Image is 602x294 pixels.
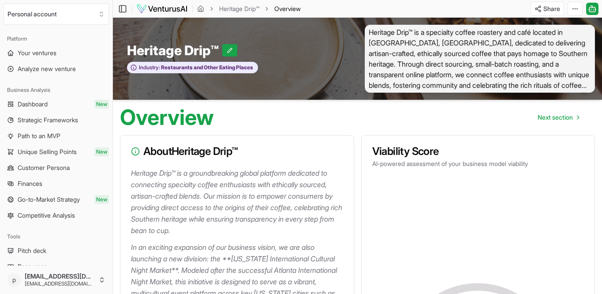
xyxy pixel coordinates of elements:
a: Finances [4,177,109,191]
span: New [94,195,109,204]
span: Customer Persona [18,163,70,172]
a: Go-to-Market StrategyNew [4,192,109,207]
span: Finances [18,179,42,188]
nav: breadcrumb [197,4,301,13]
a: Customer Persona [4,161,109,175]
span: Resources [18,262,47,271]
span: Competitive Analysis [18,211,75,220]
div: Business Analysis [4,83,109,97]
span: Overview [274,4,301,13]
img: logo [136,4,188,14]
span: Heritage Drip™ is a specialty coffee roastery and café located in [GEOGRAPHIC_DATA], [GEOGRAPHIC_... [365,25,595,93]
span: New [94,100,109,109]
a: Competitive Analysis [4,208,109,222]
a: Heritage Drip™ [219,4,259,13]
a: Strategic Frameworks [4,113,109,127]
span: Restaurants and Other Eating Places [160,64,253,71]
p: Heritage Drip™ is a groundbreaking global platform dedicated to connecting specialty coffee enthu... [131,167,347,236]
span: [EMAIL_ADDRESS][DOMAIN_NAME] [25,272,95,280]
span: Strategic Frameworks [18,116,78,124]
button: Select an organization [4,4,109,25]
h3: Viability Score [372,146,584,157]
span: Heritage Drip™ [127,42,222,58]
h1: Overview [120,107,214,128]
span: Pitch deck [18,246,46,255]
button: p[EMAIL_ADDRESS][DOMAIN_NAME][EMAIL_ADDRESS][DOMAIN_NAME] [4,269,109,290]
span: Path to an MVP [18,132,60,140]
span: Industry: [139,64,160,71]
a: Your ventures [4,46,109,60]
button: Share [531,2,564,16]
span: Unique Selling Points [18,147,77,156]
span: Analyze new venture [18,64,76,73]
a: Path to an MVP [4,129,109,143]
a: Go to next page [531,109,586,126]
span: Dashboard [18,100,48,109]
span: New [94,147,109,156]
a: DashboardNew [4,97,109,111]
span: p [7,273,21,287]
button: Industry:Restaurants and Other Eating Places [127,62,258,74]
h3: About Heritage Drip™ [131,146,343,157]
span: [EMAIL_ADDRESS][DOMAIN_NAME] [25,280,95,287]
span: Next section [538,113,573,122]
a: Unique Selling PointsNew [4,145,109,159]
span: Share [543,4,560,13]
div: Tools [4,230,109,244]
p: AI-powered assessment of your business model viability [372,159,584,168]
a: Pitch deck [4,244,109,258]
span: Go-to-Market Strategy [18,195,80,204]
a: Analyze new venture [4,62,109,76]
div: Platform [4,32,109,46]
nav: pagination [531,109,586,126]
a: Resources [4,260,109,274]
span: Your ventures [18,49,56,57]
